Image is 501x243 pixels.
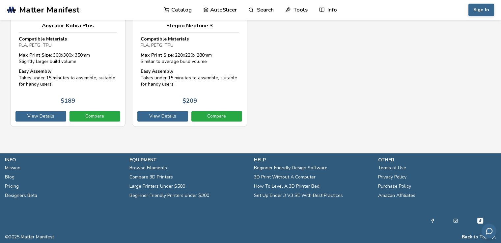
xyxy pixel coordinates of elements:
[491,234,496,240] a: RSS Feed
[5,182,19,191] a: Pricing
[19,68,117,88] div: Takes under 15 minutes to assemble, suitable for handy users.
[378,191,415,200] a: Amazon Affiliates
[191,111,242,121] a: Compare
[5,163,20,173] a: Mission
[254,173,316,182] a: 3D Print Without A Computer
[482,224,496,238] button: Send feedback via email
[129,182,185,191] a: Large Printers Under $500
[5,191,37,200] a: Designers Beta
[141,52,174,58] strong: Max Print Size:
[378,156,496,163] p: other
[137,111,188,121] a: View Details
[476,217,484,225] a: Tiktok
[141,36,189,42] strong: Compatible Materials
[19,42,52,48] span: PLA, PETG, TPU
[254,182,320,191] a: How To Level A 3D Printer Bed
[19,68,51,74] strong: Easy Assembly
[129,156,247,163] p: equipment
[19,52,52,58] strong: Max Print Size:
[5,234,54,240] span: © 2025 Matter Manifest
[141,68,173,74] strong: Easy Assembly
[141,22,239,29] h3: Elegoo Neptune 3
[378,163,406,173] a: Terms of Use
[254,163,327,173] a: Beginner Friendly Design Software
[19,22,117,29] h3: Anycubic Kobra Plus
[5,173,14,182] a: Blog
[129,191,209,200] a: Beginner Friendly Printers under $300
[141,42,174,48] span: PLA, PETG, TPU
[61,97,75,104] p: $ 189
[453,217,458,225] a: Instagram
[378,182,411,191] a: Purchase Policy
[430,217,435,225] a: Facebook
[15,111,66,121] a: View Details
[141,52,239,65] div: 220 x 220 x 280 mm Similar to average build volume
[5,156,123,163] p: info
[468,4,494,16] button: Sign In
[129,163,167,173] a: Browse Filaments
[19,52,117,65] div: 300 x 300 x 350 mm Slightly larger build volume
[19,36,67,42] strong: Compatible Materials
[254,156,372,163] p: help
[129,173,173,182] a: Compare 3D Printers
[182,97,197,104] p: $ 209
[462,234,488,240] button: Back to Top
[378,173,406,182] a: Privacy Policy
[254,191,343,200] a: Set Up Ender 3 V3 SE With Best Practices
[70,111,120,121] a: Compare
[19,5,79,14] span: Matter Manifest
[141,68,239,88] div: Takes under 15 minutes to assemble, suitable for handy users.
